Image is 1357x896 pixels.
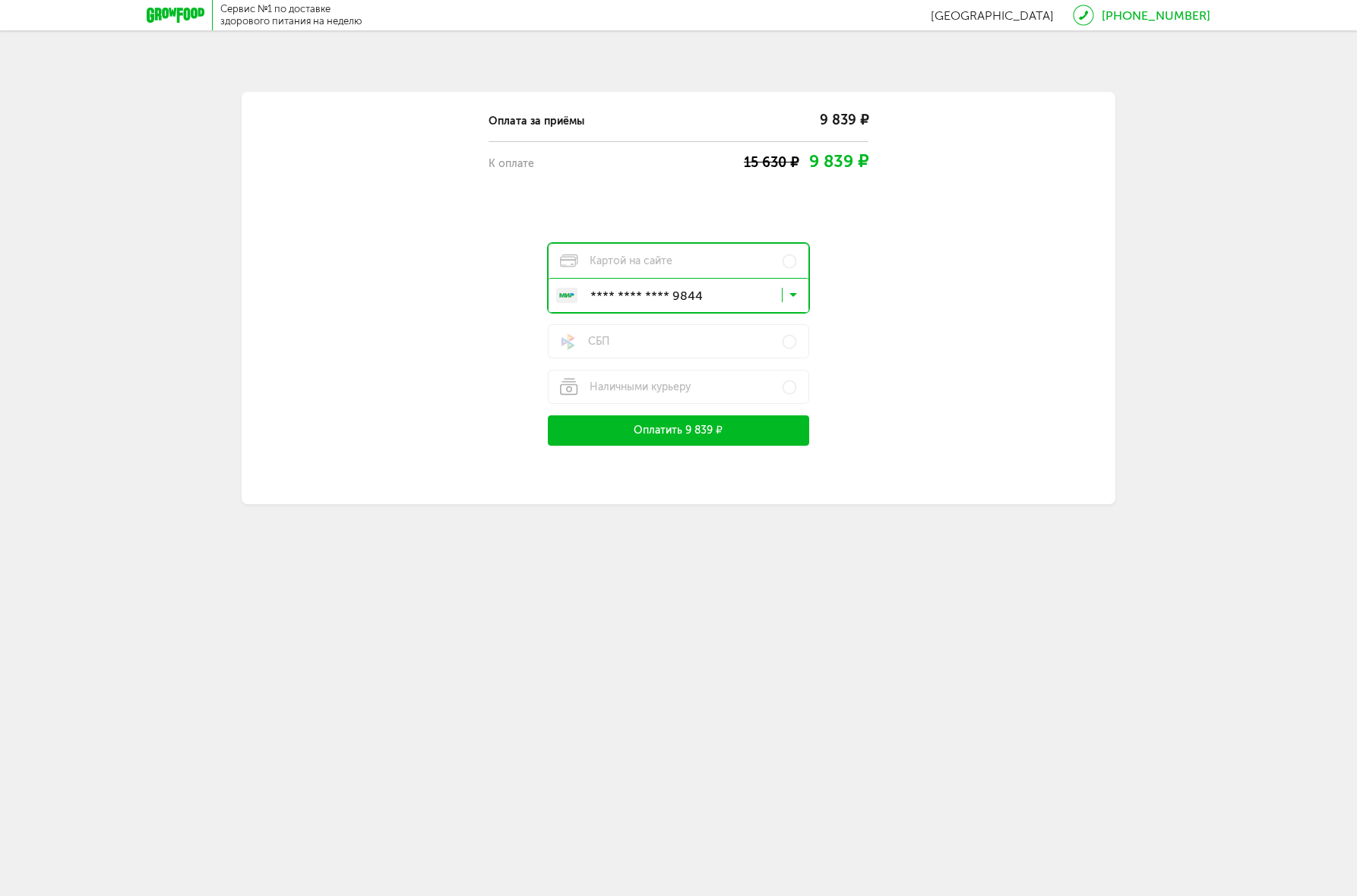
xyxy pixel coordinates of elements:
[220,3,362,27] div: Сервис №1 по доставке здорового питания на неделю
[560,378,691,396] span: Наличными курьеру
[754,108,868,132] div: 9 839 ₽
[744,154,799,171] span: 15 630 ₽
[560,333,577,350] img: sbp-pay.a0b1cb1.svg
[560,254,672,268] span: Картой на сайте
[489,156,603,172] div: К оплате
[489,113,754,130] div: Оплата за приёмы
[548,415,809,446] button: Оплатить 9 839 ₽
[931,8,1054,23] span: [GEOGRAPHIC_DATA]
[560,333,609,350] span: СБП
[1102,8,1210,23] a: [PHONE_NUMBER]
[809,151,868,172] span: 9 839 ₽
